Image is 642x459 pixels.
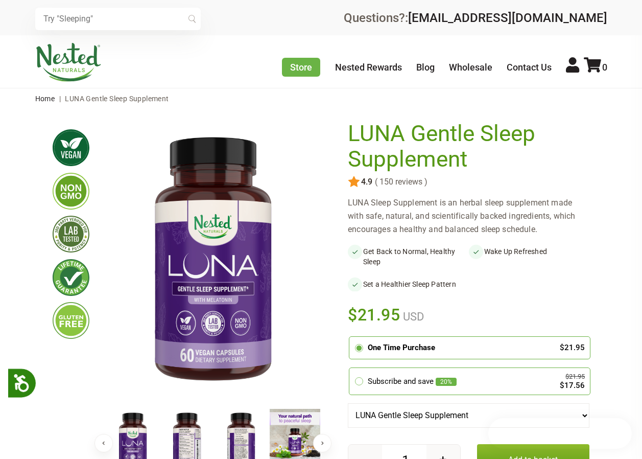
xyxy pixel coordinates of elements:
img: thirdpartytested [53,216,89,253]
div: Questions?: [344,12,607,24]
a: 0 [584,62,607,73]
button: Next [313,434,331,452]
img: gmofree [53,173,89,210]
img: LUNA Gentle Sleep Supplement [106,121,321,401]
span: ( 150 reviews ) [372,177,427,187]
li: Set a Healthier Sleep Pattern [348,277,469,291]
a: Blog [416,62,435,73]
a: Store [282,58,320,77]
h1: LUNA Gentle Sleep Supplement [348,121,584,172]
a: Home [35,95,55,103]
span: USD [400,310,424,323]
iframe: Button to open loyalty program pop-up [488,418,632,449]
input: Try "Sleeping" [35,8,201,30]
button: Previous [94,434,113,452]
img: lifetimeguarantee [53,259,89,296]
img: glutenfree [53,302,89,339]
span: 4.9 [360,177,372,187]
li: Wake Up Refreshed [469,244,590,269]
li: Get Back to Normal, Healthy Sleep [348,244,469,269]
a: Nested Rewards [335,62,402,73]
nav: breadcrumbs [35,88,607,109]
span: LUNA Gentle Sleep Supplement [65,95,169,103]
a: Wholesale [449,62,492,73]
img: star.svg [348,176,360,188]
span: | [57,95,63,103]
div: LUNA Sleep Supplement is an herbal sleep supplement made with safe, natural, and scientifically b... [348,196,589,236]
span: 0 [602,62,607,73]
img: Nested Naturals [35,43,102,82]
img: vegan [53,129,89,166]
a: [EMAIL_ADDRESS][DOMAIN_NAME] [408,11,607,25]
span: $21.95 [348,304,400,326]
a: Contact Us [507,62,552,73]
